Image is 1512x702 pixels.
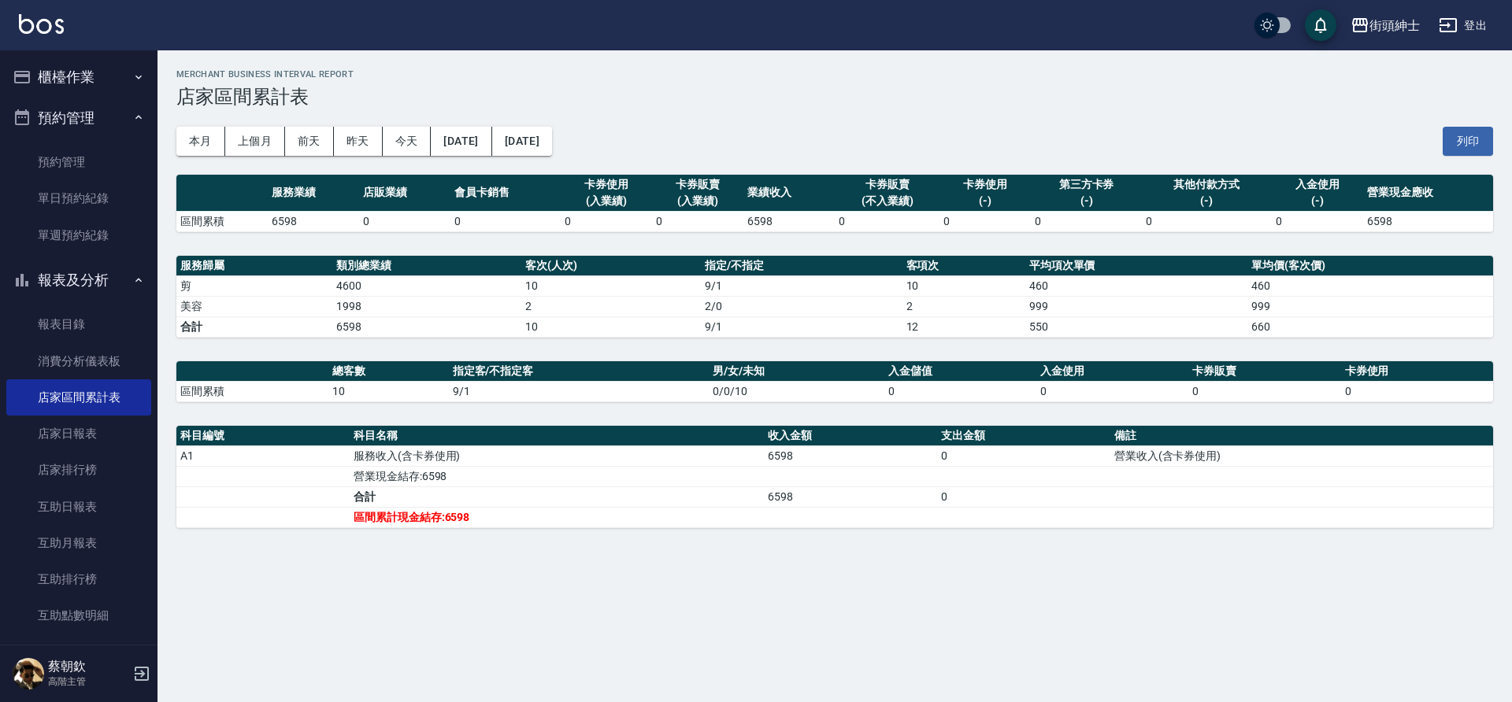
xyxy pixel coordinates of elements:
div: (不入業績) [839,193,936,209]
th: 服務業績 [268,175,359,212]
a: 消費分析儀表板 [6,343,151,379]
button: 本月 [176,127,225,156]
td: 6598 [1363,211,1493,231]
td: 2 [902,296,1025,316]
td: 550 [1025,316,1247,337]
button: 今天 [383,127,432,156]
a: 店家日報表 [6,416,151,452]
th: 備註 [1110,426,1493,446]
td: 9/1 [701,316,902,337]
div: (-) [1276,193,1359,209]
div: (入業績) [565,193,648,209]
td: 4600 [332,275,521,296]
th: 類別總業績 [332,256,521,276]
button: 上個月 [225,127,285,156]
th: 指定客/不指定客 [449,361,710,382]
th: 科目名稱 [350,426,764,446]
a: 互助點數明細 [6,597,151,634]
div: 卡券使用 [565,176,648,193]
p: 高階主管 [48,674,128,689]
th: 服務歸屬 [176,256,332,276]
td: 10 [521,275,701,296]
a: 單日預約紀錄 [6,180,151,216]
table: a dense table [176,361,1493,402]
th: 支出金額 [937,426,1110,446]
td: 營業收入(含卡券使用) [1110,445,1493,466]
h5: 蔡朝欽 [48,659,128,674]
div: (-) [1146,193,1268,209]
a: 店家排行榜 [6,452,151,488]
th: 客項次 [902,256,1025,276]
a: 預約管理 [6,144,151,180]
a: 報表目錄 [6,306,151,342]
td: 6598 [743,211,835,231]
td: 6598 [268,211,359,231]
th: 指定/不指定 [701,256,902,276]
td: 0 [937,445,1110,466]
div: (-) [1035,193,1138,209]
td: 區間累積 [176,381,328,401]
td: 0 [1272,211,1363,231]
button: 櫃檯作業 [6,57,151,98]
td: 12 [902,316,1025,337]
div: 入金使用 [1276,176,1359,193]
img: Person [13,658,44,689]
th: 店販業績 [359,175,450,212]
td: 合計 [176,316,332,337]
td: 0 [835,211,939,231]
td: 460 [1025,275,1247,296]
div: 第三方卡券 [1035,176,1138,193]
th: 卡券使用 [1341,361,1493,382]
button: 預約管理 [6,98,151,139]
td: 1998 [332,296,521,316]
button: 昨天 [334,127,383,156]
button: 報表及分析 [6,260,151,301]
div: 卡券使用 [943,176,1027,193]
div: 卡券販賣 [656,176,739,193]
th: 男/女/未知 [709,361,884,382]
td: 0 [652,211,743,231]
td: 2 / 0 [701,296,902,316]
button: 列印 [1443,127,1493,156]
th: 營業現金應收 [1363,175,1493,212]
td: 999 [1025,296,1247,316]
div: (-) [943,193,1027,209]
td: 9/1 [449,381,710,401]
td: 460 [1247,275,1493,296]
td: 999 [1247,296,1493,316]
a: 互助日報表 [6,489,151,525]
th: 科目編號 [176,426,350,446]
td: 10 [328,381,448,401]
td: 0 [359,211,450,231]
th: 卡券販賣 [1188,361,1340,382]
td: 美容 [176,296,332,316]
h3: 店家區間累計表 [176,86,1493,108]
a: 互助排行榜 [6,561,151,597]
th: 入金儲值 [884,361,1036,382]
td: 0 [1036,381,1188,401]
td: 0 [1142,211,1272,231]
button: 前天 [285,127,334,156]
td: 剪 [176,275,332,296]
a: 互助月報表 [6,525,151,561]
td: 合計 [350,486,764,507]
td: 營業現金結存:6598 [350,466,764,486]
div: 街頭紳士 [1369,16,1420,35]
table: a dense table [176,426,1493,528]
td: 2 [521,296,701,316]
td: 區間累計現金結存:6598 [350,507,764,527]
button: 街頭紳士 [1344,9,1426,42]
div: (入業績) [656,193,739,209]
th: 業績收入 [743,175,835,212]
h2: Merchant Business Interval Report [176,69,1493,79]
th: 單均價(客次價) [1247,256,1493,276]
a: 互助業績報表 [6,634,151,671]
td: 10 [521,316,701,337]
td: 區間累積 [176,211,268,231]
td: 0 [450,211,561,231]
td: 0 [884,381,1036,401]
td: 服務收入(含卡券使用) [350,445,764,466]
td: 9 / 1 [701,275,902,296]
th: 會員卡銷售 [450,175,561,212]
th: 客次(人次) [521,256,701,276]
